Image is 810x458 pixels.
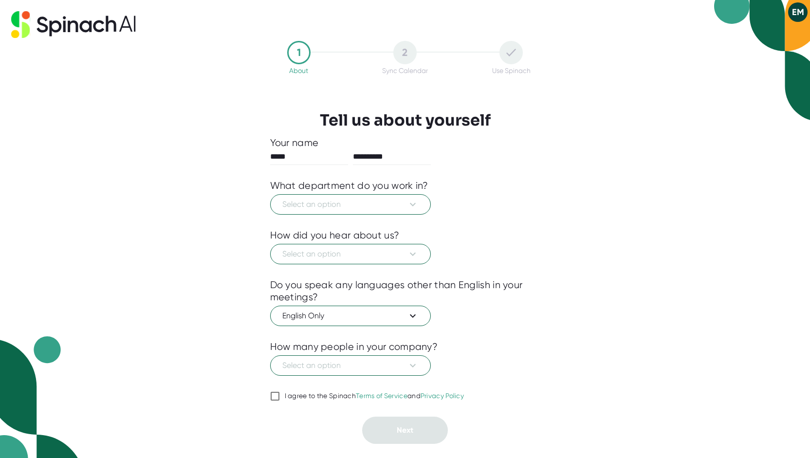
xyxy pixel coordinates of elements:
[282,360,419,371] span: Select an option
[270,180,428,192] div: What department do you work in?
[362,417,448,444] button: Next
[282,248,419,260] span: Select an option
[421,392,464,400] a: Privacy Policy
[270,229,400,241] div: How did you hear about us?
[270,355,431,376] button: Select an option
[270,341,438,353] div: How many people in your company?
[270,137,540,149] div: Your name
[282,199,419,210] span: Select an option
[270,194,431,215] button: Select an option
[382,67,428,74] div: Sync Calendar
[282,310,419,322] span: English Only
[397,425,413,435] span: Next
[285,392,464,401] div: I agree to the Spinach and
[289,67,308,74] div: About
[492,67,531,74] div: Use Spinach
[287,41,311,64] div: 1
[393,41,417,64] div: 2
[270,306,431,326] button: English Only
[788,2,808,22] button: EM
[320,111,491,129] h3: Tell us about yourself
[270,244,431,264] button: Select an option
[356,392,407,400] a: Terms of Service
[270,279,540,303] div: Do you speak any languages other than English in your meetings?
